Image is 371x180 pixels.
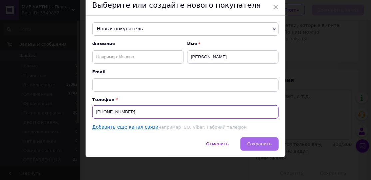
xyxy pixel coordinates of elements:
[92,105,279,119] input: +38 096 0000000
[92,50,184,64] input: Например: Иванов
[92,69,279,75] span: Email
[159,125,247,130] span: например ICQ, Viber, Рабочий телефон
[187,41,279,47] span: Имя
[92,22,279,36] span: Новый покупатель
[92,124,159,130] a: Добавить еще канал связи
[187,50,279,64] input: Например: Иван
[273,1,279,13] span: ×
[206,141,229,146] span: Отменить
[247,141,272,146] span: Сохранить
[92,41,184,47] span: Фамилия
[92,97,279,102] p: Телефон
[199,137,236,151] button: Отменить
[240,137,279,151] button: Сохранить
